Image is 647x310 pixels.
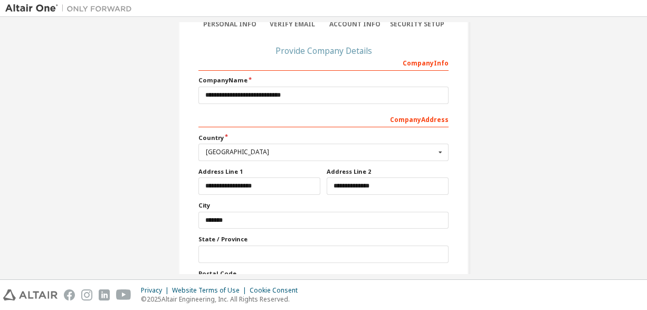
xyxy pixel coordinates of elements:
div: Cookie Consent [250,286,304,295]
div: Company Address [198,110,449,127]
label: Address Line 1 [198,167,320,176]
img: instagram.svg [81,289,92,300]
img: Altair One [5,3,137,14]
label: City [198,201,449,210]
div: Company Info [198,54,449,71]
div: Provide Company Details [198,48,449,54]
img: altair_logo.svg [3,289,58,300]
label: Country [198,134,449,142]
label: Postal Code [198,269,449,278]
div: Personal Info [198,20,261,29]
div: [GEOGRAPHIC_DATA] [206,149,435,155]
img: youtube.svg [116,289,131,300]
div: Verify Email [261,20,324,29]
label: Address Line 2 [327,167,449,176]
div: Security Setup [386,20,449,29]
div: Account Info [323,20,386,29]
div: Privacy [141,286,172,295]
label: State / Province [198,235,449,243]
div: Website Terms of Use [172,286,250,295]
img: facebook.svg [64,289,75,300]
p: © 2025 Altair Engineering, Inc. All Rights Reserved. [141,295,304,304]
img: linkedin.svg [99,289,110,300]
label: Company Name [198,76,449,84]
